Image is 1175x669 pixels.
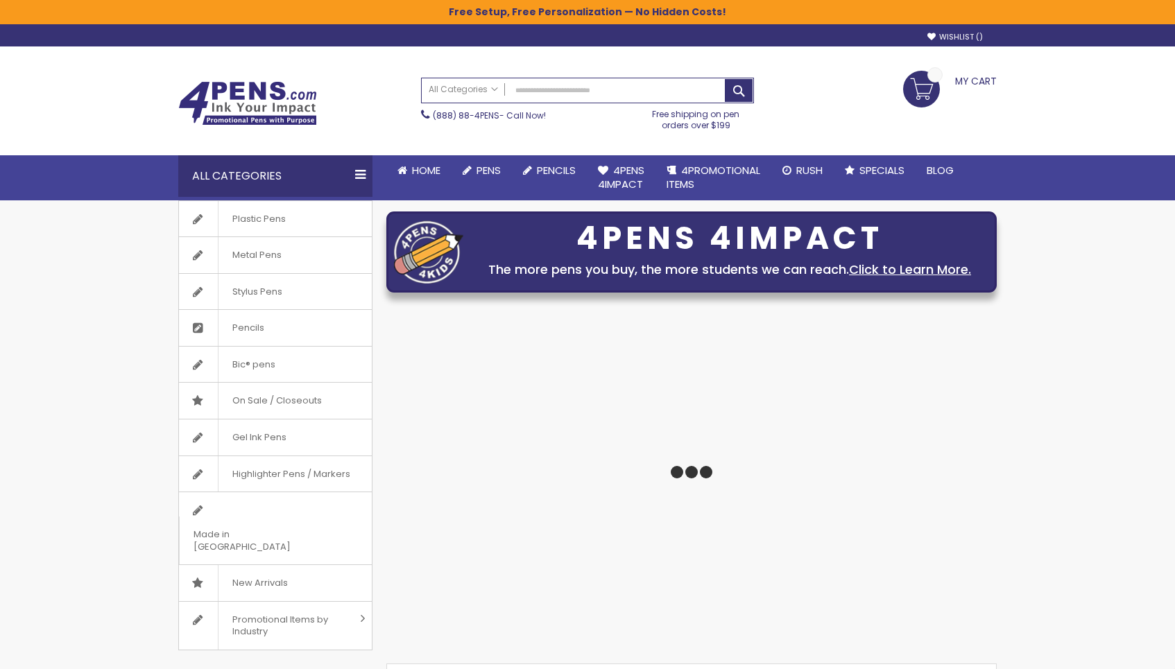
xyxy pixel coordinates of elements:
a: Pencils [512,155,587,186]
span: Home [412,163,440,177]
span: Bic® pens [218,347,289,383]
div: 4PENS 4IMPACT [470,224,989,253]
a: Highlighter Pens / Markers [179,456,372,492]
span: Pens [477,163,501,177]
span: Highlighter Pens / Markers [218,456,364,492]
span: 4Pens 4impact [598,163,644,191]
span: - Call Now! [433,110,546,121]
img: 4Pens Custom Pens and Promotional Products [178,81,317,125]
a: Wishlist [927,32,983,42]
a: Specials [834,155,916,186]
a: 4PROMOTIONALITEMS [655,155,771,200]
a: Bic® pens [179,347,372,383]
div: Free shipping on pen orders over $199 [638,103,755,131]
span: Specials [859,163,904,177]
a: Gel Ink Pens [179,419,372,455]
span: Plastic Pens [218,201,300,237]
span: Made in [GEOGRAPHIC_DATA] [179,516,337,564]
span: Blog [927,163,954,177]
span: Gel Ink Pens [218,419,300,455]
a: Home [386,155,452,186]
span: 4PROMOTIONAL ITEMS [667,163,760,191]
div: The more pens you buy, the more students we can reach. [470,260,989,279]
span: Stylus Pens [218,274,296,310]
a: 4Pens4impact [587,155,655,200]
a: Blog [916,155,965,186]
a: Plastic Pens [179,201,372,237]
a: Stylus Pens [179,274,372,310]
span: New Arrivals [218,565,302,601]
span: Rush [796,163,823,177]
a: Metal Pens [179,237,372,273]
a: Rush [771,155,834,186]
a: Click to Learn More. [849,261,971,278]
a: Pens [452,155,512,186]
a: Pencils [179,310,372,346]
span: All Categories [429,84,498,95]
div: All Categories [178,155,372,197]
span: Metal Pens [218,237,295,273]
span: Pencils [537,163,576,177]
a: Promotional Items by Industry [179,602,372,650]
span: Promotional Items by Industry [218,602,355,650]
a: Made in [GEOGRAPHIC_DATA] [179,492,372,564]
a: New Arrivals [179,565,372,601]
img: four_pen_logo.png [394,220,463,284]
a: On Sale / Closeouts [179,383,372,419]
a: (888) 88-4PENS [433,110,499,121]
a: All Categories [422,78,505,101]
span: On Sale / Closeouts [218,383,336,419]
span: Pencils [218,310,278,346]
